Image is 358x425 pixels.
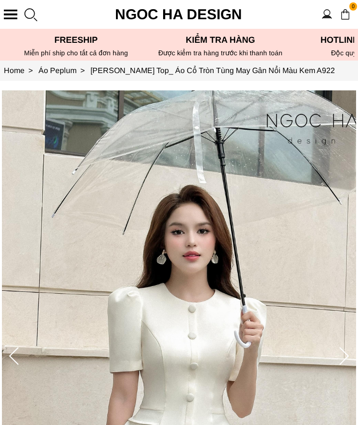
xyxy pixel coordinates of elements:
[77,66,89,75] span: >
[148,49,293,57] p: Được kiểm tra hàng trước khi thanh toán
[4,49,148,57] div: Miễn phí ship cho tất cả đơn hàng
[38,66,90,75] a: Link to Áo Peplum
[186,35,255,45] font: Kiểm tra hàng
[106,3,251,26] a: Ngoc Ha Design
[4,35,148,45] p: Freeship
[349,2,358,11] span: 0
[340,9,351,20] img: img-CART-ICON-ksit0nf1
[4,66,38,75] a: Link to Home
[25,66,37,75] span: >
[90,66,335,75] a: Link to Ellie Top_ Áo Cổ Tròn Tùng May Gân Nổi Màu Kem A922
